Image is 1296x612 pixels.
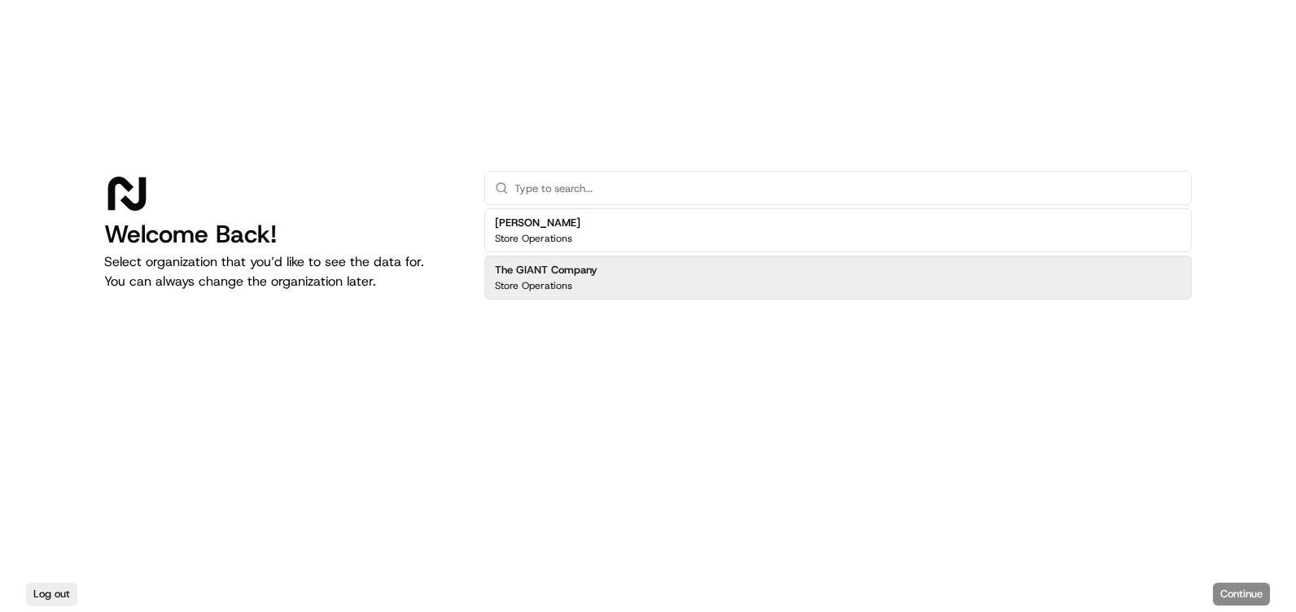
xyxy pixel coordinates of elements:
[514,172,1181,204] input: Type to search...
[495,263,598,278] h2: The GIANT Company
[104,220,458,249] h1: Welcome Back!
[104,252,458,291] p: Select organization that you’d like to see the data for. You can always change the organization l...
[495,216,580,230] h2: [PERSON_NAME]
[495,232,572,245] p: Store Operations
[484,205,1192,303] div: Suggestions
[26,583,77,605] button: Log out
[495,279,572,292] p: Store Operations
